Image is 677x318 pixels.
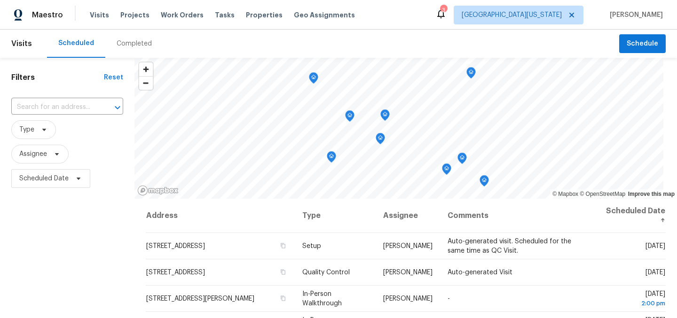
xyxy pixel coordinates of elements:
span: Quality Control [302,269,350,276]
div: Reset [104,73,123,82]
span: Visits [11,33,32,54]
span: Work Orders [161,10,204,20]
div: Map marker [345,110,354,125]
span: Tasks [215,12,235,18]
a: Mapbox [552,191,578,197]
button: Copy Address [279,241,287,250]
div: Map marker [376,133,385,147]
div: Map marker [309,72,318,87]
div: Map marker [466,67,476,82]
span: Assignee [19,149,47,159]
span: [PERSON_NAME] [383,243,433,249]
div: Map marker [327,151,336,166]
span: [GEOGRAPHIC_DATA][US_STATE] [462,10,562,20]
th: Scheduled Date ↑ [596,199,666,233]
span: Setup [302,243,321,249]
button: Open [111,101,124,114]
span: [STREET_ADDRESS] [146,269,205,276]
span: Schedule [627,38,658,50]
span: In-Person Walkthrough [302,291,342,307]
input: Search for an address... [11,100,97,115]
div: Map marker [457,153,467,167]
span: [DATE] [604,291,665,308]
div: Map marker [442,163,451,178]
div: Scheduled [58,39,94,48]
span: [STREET_ADDRESS][PERSON_NAME] [146,295,254,302]
button: Copy Address [279,268,287,276]
span: [PERSON_NAME] [383,269,433,276]
th: Assignee [376,199,440,233]
span: Properties [246,10,283,20]
th: Address [146,199,295,233]
span: Geo Assignments [294,10,355,20]
span: [DATE] [646,269,665,276]
button: Schedule [619,34,666,54]
button: Zoom in [139,62,153,76]
a: Improve this map [628,191,675,197]
th: Type [295,199,376,233]
span: Zoom out [139,77,153,90]
div: Map marker [380,109,390,124]
canvas: Map [134,58,663,199]
button: Copy Address [279,294,287,302]
a: Mapbox homepage [137,185,179,196]
div: Completed [117,39,152,48]
span: - [448,295,450,302]
div: 2:00 pm [604,299,665,308]
span: [DATE] [646,243,665,249]
div: 3 [440,6,447,15]
span: Scheduled Date [19,174,69,183]
span: [PERSON_NAME] [383,295,433,302]
div: Map marker [480,175,489,190]
span: Type [19,125,34,134]
button: Zoom out [139,76,153,90]
a: OpenStreetMap [580,191,625,197]
span: Auto-generated Visit [448,269,512,276]
span: [STREET_ADDRESS] [146,243,205,249]
h1: Filters [11,73,104,82]
span: Auto-generated visit. Scheduled for the same time as QC Visit. [448,238,571,254]
th: Comments [440,199,596,233]
span: Visits [90,10,109,20]
span: Projects [120,10,150,20]
span: Maestro [32,10,63,20]
span: [PERSON_NAME] [606,10,663,20]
